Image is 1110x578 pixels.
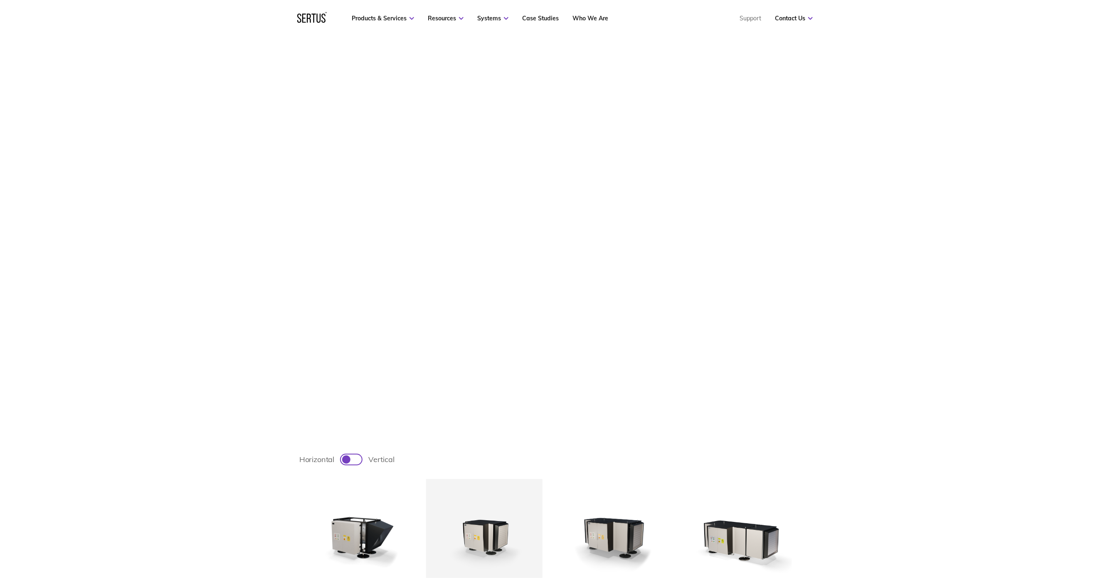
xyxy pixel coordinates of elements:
[352,15,414,22] a: Products & Services
[961,482,1110,578] iframe: Chat Widget
[775,15,813,22] a: Contact Us
[299,455,334,464] span: horizontal
[740,15,761,22] a: Support
[368,455,395,464] span: vertical
[522,15,559,22] a: Case Studies
[428,15,464,22] a: Resources
[572,15,608,22] a: Who We Are
[477,15,508,22] a: Systems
